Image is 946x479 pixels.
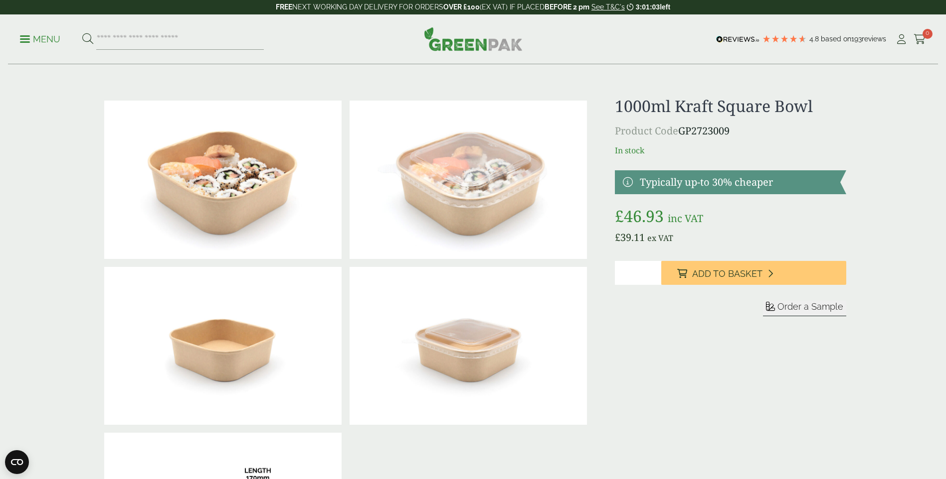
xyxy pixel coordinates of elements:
div: 4.8 Stars [762,34,807,43]
span: Based on [821,35,851,43]
span: ex VAT [647,233,673,243]
img: 2723009 1000ml Square Kraft Bowl (1) [104,267,342,425]
strong: FREE [276,3,292,11]
span: 193 [851,35,862,43]
span: 4.8 [809,35,821,43]
img: GreenPak Supplies [424,27,523,51]
img: REVIEWS.io [716,36,759,43]
span: 0 [923,29,933,39]
bdi: 46.93 [615,205,664,227]
span: left [660,3,670,11]
p: Menu [20,33,60,45]
bdi: 39.11 [615,231,645,244]
span: Product Code [615,124,678,137]
i: My Account [895,34,908,44]
img: 2723009 1000ml Square Kraft Bowl With Lid And Sushi Contents [350,101,587,259]
span: £ [615,205,624,227]
a: See T&C's [591,3,625,11]
button: Add to Basket [661,261,846,285]
img: 2723009 1000ml Square Kraft Bowl With Lid [350,267,587,425]
span: Add to Basket [692,268,762,279]
img: 2723009 1000ml Square Kraft Bowl With Sushi Contents [104,101,342,259]
span: £ [615,231,620,244]
strong: OVER £100 [443,3,480,11]
h1: 1000ml Kraft Square Bowl [615,97,846,116]
span: inc VAT [668,212,703,225]
p: In stock [615,144,846,156]
button: Order a Sample [763,301,846,316]
span: reviews [862,35,886,43]
p: GP2723009 [615,123,846,138]
i: Cart [914,34,926,44]
strong: BEFORE 2 pm [545,3,589,11]
a: Menu [20,33,60,43]
a: 0 [914,32,926,47]
span: 3:01:03 [636,3,660,11]
span: Order a Sample [777,301,843,312]
button: Open CMP widget [5,450,29,474]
